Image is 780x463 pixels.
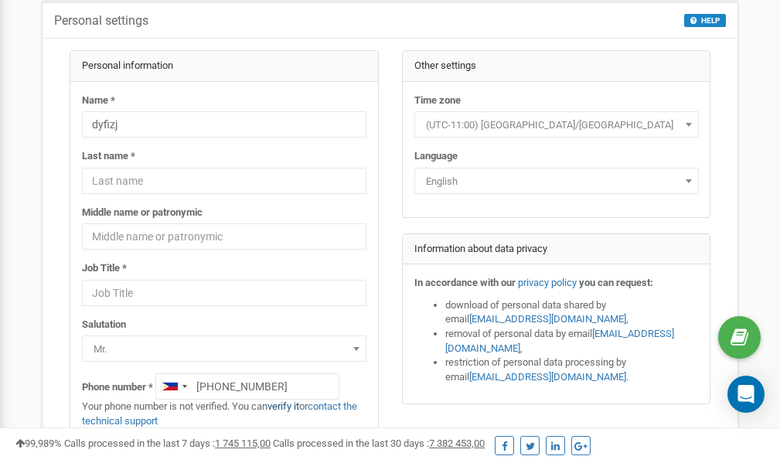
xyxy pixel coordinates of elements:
[82,261,127,276] label: Job Title *
[54,14,148,28] h5: Personal settings
[727,376,765,413] div: Open Intercom Messenger
[469,371,626,383] a: [EMAIL_ADDRESS][DOMAIN_NAME]
[445,356,699,384] li: restriction of personal data processing by email .
[82,149,135,164] label: Last name *
[156,374,192,399] div: Telephone country code
[579,277,653,288] strong: you can request:
[82,335,366,362] span: Mr.
[82,168,366,194] input: Last name
[518,277,577,288] a: privacy policy
[82,280,366,306] input: Job Title
[445,327,699,356] li: removal of personal data by email ,
[273,437,485,449] span: Calls processed in the last 30 days :
[403,51,710,82] div: Other settings
[155,373,339,400] input: +1-800-555-55-55
[445,298,699,327] li: download of personal data shared by email ,
[15,437,62,449] span: 99,989%
[414,277,516,288] strong: In accordance with our
[64,437,271,449] span: Calls processed in the last 7 days :
[82,400,357,427] a: contact the technical support
[469,313,626,325] a: [EMAIL_ADDRESS][DOMAIN_NAME]
[414,94,461,108] label: Time zone
[420,114,693,136] span: (UTC-11:00) Pacific/Midway
[82,94,115,108] label: Name *
[267,400,299,412] a: verify it
[414,149,458,164] label: Language
[82,111,366,138] input: Name
[414,111,699,138] span: (UTC-11:00) Pacific/Midway
[70,51,378,82] div: Personal information
[420,171,693,192] span: English
[82,206,203,220] label: Middle name or patronymic
[82,400,366,428] p: Your phone number is not verified. You can or
[414,168,699,194] span: English
[684,14,726,27] button: HELP
[215,437,271,449] u: 1 745 115,00
[403,234,710,265] div: Information about data privacy
[429,437,485,449] u: 7 382 453,00
[87,339,361,360] span: Mr.
[82,380,153,395] label: Phone number *
[445,328,674,354] a: [EMAIL_ADDRESS][DOMAIN_NAME]
[82,318,126,332] label: Salutation
[82,223,366,250] input: Middle name or patronymic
